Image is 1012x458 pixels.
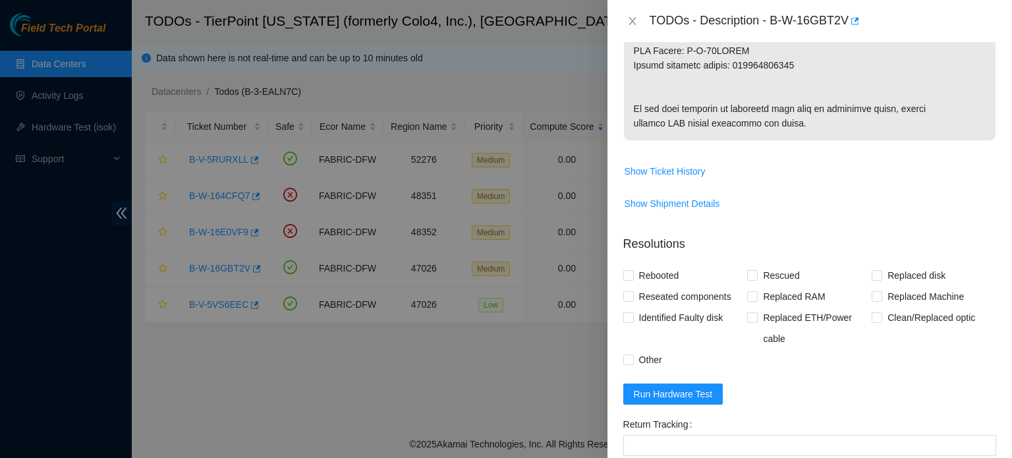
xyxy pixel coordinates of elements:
[634,307,729,328] span: Identified Faulty disk
[650,11,996,32] div: TODOs - Description - B-W-16GBT2V
[634,286,737,307] span: Reseated components
[624,161,706,182] button: Show Ticket History
[625,196,720,211] span: Show Shipment Details
[625,164,706,179] span: Show Ticket History
[623,225,996,253] p: Resolutions
[758,286,830,307] span: Replaced RAM
[882,286,969,307] span: Replaced Machine
[627,16,638,26] span: close
[623,435,996,456] input: Return Tracking
[623,15,642,28] button: Close
[634,387,713,401] span: Run Hardware Test
[624,193,721,214] button: Show Shipment Details
[882,307,980,328] span: Clean/Replaced optic
[758,265,804,286] span: Rescued
[623,384,723,405] button: Run Hardware Test
[634,265,685,286] span: Rebooted
[758,307,872,349] span: Replaced ETH/Power cable
[623,414,698,435] label: Return Tracking
[882,265,951,286] span: Replaced disk
[634,349,667,370] span: Other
